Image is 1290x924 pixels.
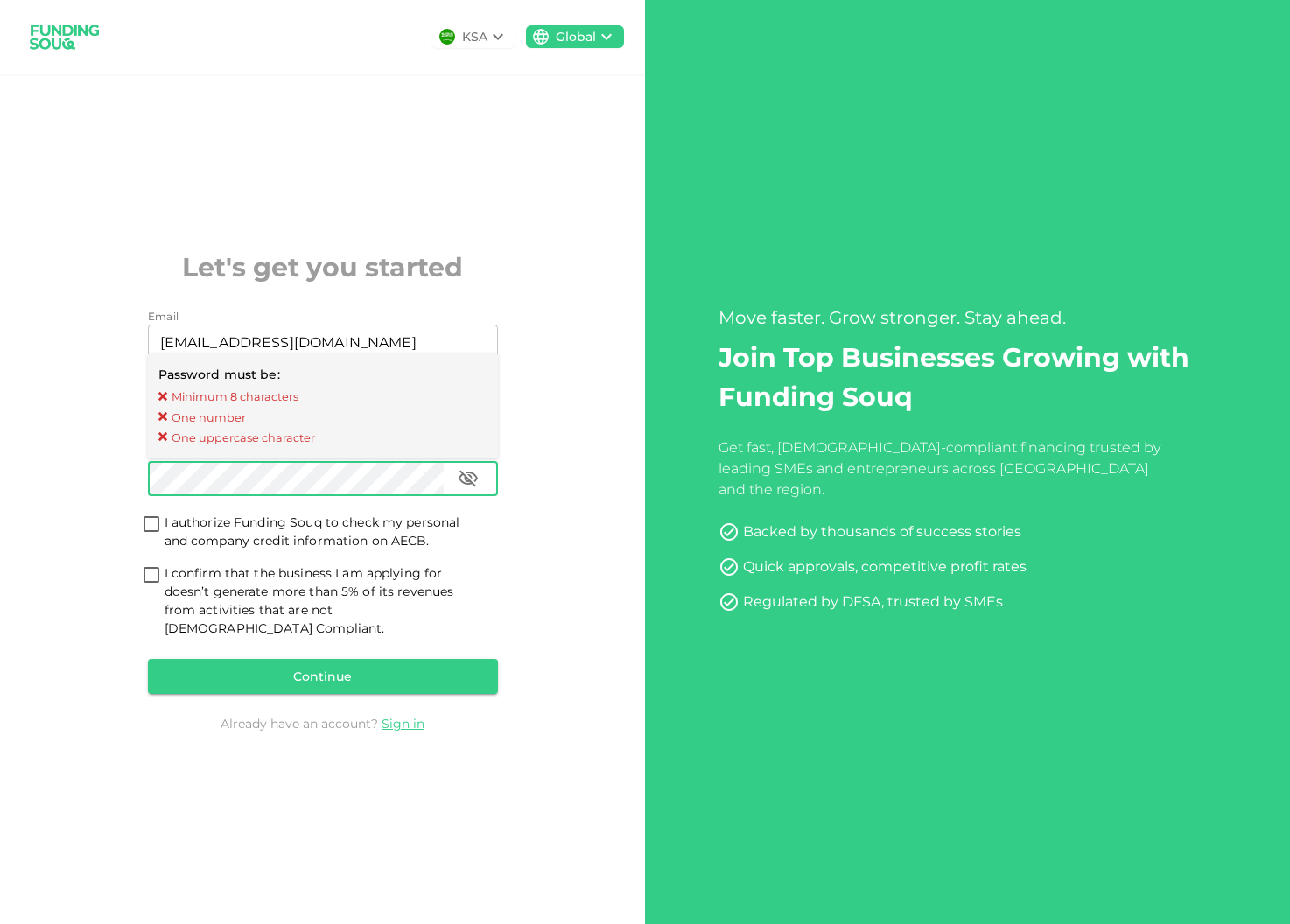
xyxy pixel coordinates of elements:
[138,564,165,588] span: shariahTandCAccepted
[138,514,165,537] span: termsConditionsForInvestmentsAccepted
[148,248,498,287] h2: Let's get you started
[21,14,109,60] img: logo
[743,556,1027,577] div: Quick approvals, competitive profit rates
[172,408,487,426] span: One number
[719,304,1217,331] div: Move faster. Grow stronger. Stay ahead.
[439,29,455,45] img: flag-sa.b9a346574cdc8950dd34b50780441f57.svg
[382,716,424,731] a: Sign in
[172,428,487,446] span: One uppercase character
[148,659,498,694] button: Continue
[743,591,1003,612] div: Regulated by DFSA, trusted by SMEs
[719,338,1217,416] h2: Join Top Businesses Growing with Funding Souq
[148,461,444,496] input: password
[743,521,1021,542] div: Backed by thousands of success stories
[148,325,479,360] input: email
[165,514,460,549] span: I authorize Funding Souq to check my personal and company credit information on AECB.
[556,28,596,46] div: Global
[148,715,498,732] div: Already have an account?
[158,367,280,382] span: Password must be:
[165,564,484,638] span: I confirm that the business I am applying for doesn’t generate more than 5% of its revenues from ...
[172,387,487,405] span: Minimum 8 characters
[719,437,1167,500] div: Get fast, [DEMOGRAPHIC_DATA]-compliant financing trusted by leading SMEs and entrepreneurs across...
[148,310,179,323] span: Email
[462,28,487,46] div: KSA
